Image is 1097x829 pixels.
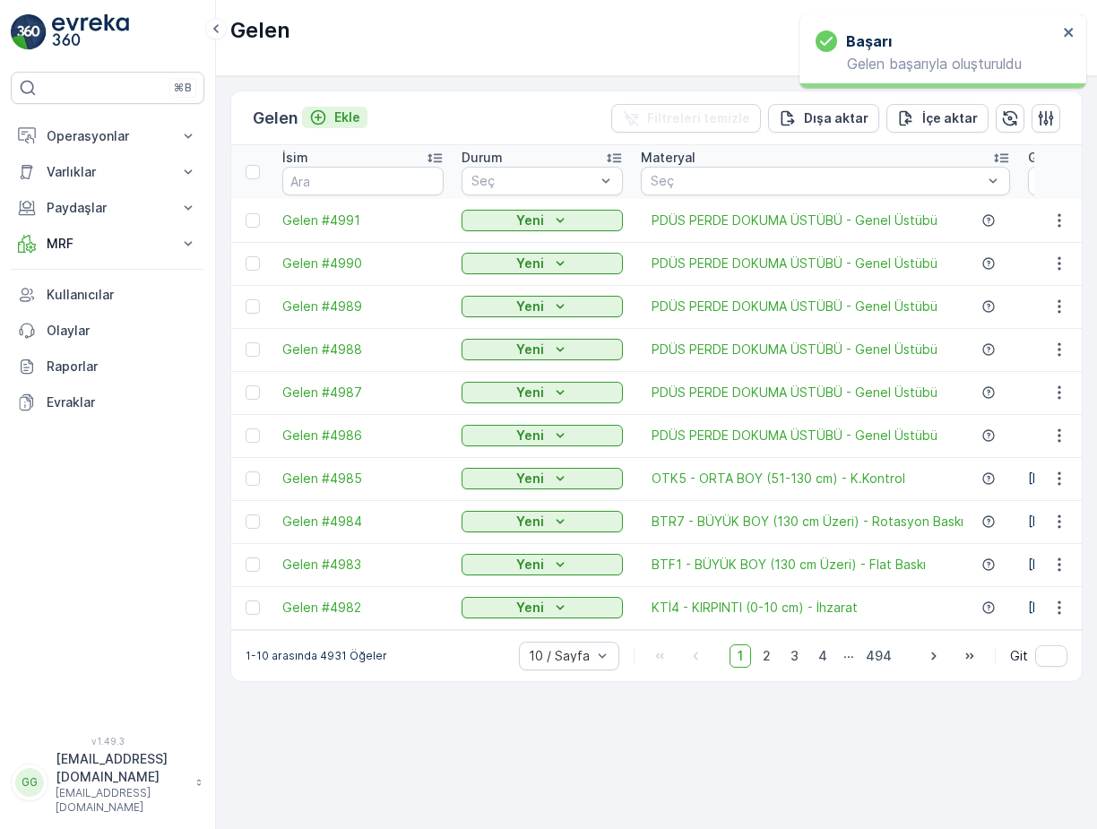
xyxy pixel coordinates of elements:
[47,235,168,253] p: MRF
[246,514,260,529] div: Toggle Row Selected
[52,14,129,50] img: logo_light-DOdMpM7g.png
[11,384,204,420] a: Evraklar
[11,277,204,313] a: Kullanıcılar
[652,298,937,315] a: PDÜS PERDE DOKUMA ÜSTÜBÜ - Genel Üstübü
[11,118,204,154] button: Operasyonlar
[47,199,168,217] p: Paydaşlar
[282,556,444,574] a: Gelen #4983
[516,470,544,488] p: Yeni
[282,167,444,195] input: Ara
[652,599,858,617] span: KTİ4 - KIRPINTI (0-10 cm) - İhzarat
[641,149,695,167] p: Materyal
[302,107,367,128] button: Ekle
[282,341,444,358] a: Gelen #4988
[253,106,298,131] p: Gelen
[652,470,905,488] a: OTK5 - ORTA BOY (51-130 cm) - K.Kontrol
[246,299,260,314] div: Toggle Row Selected
[11,14,47,50] img: logo
[462,425,623,446] button: Yeni
[282,298,444,315] span: Gelen #4989
[516,212,544,229] p: Yeni
[462,382,623,403] button: Yeni
[11,154,204,190] button: Varlıklar
[246,600,260,615] div: Toggle Row Selected
[516,513,544,531] p: Yeni
[282,513,444,531] a: Gelen #4984
[246,342,260,357] div: Toggle Row Selected
[56,750,186,786] p: [EMAIL_ADDRESS][DOMAIN_NAME]
[246,213,260,228] div: Toggle Row Selected
[56,786,186,815] p: [EMAIL_ADDRESS][DOMAIN_NAME]
[922,109,978,127] p: İçe aktar
[516,298,544,315] p: Yeni
[47,163,168,181] p: Varlıklar
[282,427,444,445] a: Gelen #4986
[462,149,503,167] p: Durum
[730,644,751,668] span: 1
[11,750,204,815] button: GG[EMAIL_ADDRESS][DOMAIN_NAME][EMAIL_ADDRESS][DOMAIN_NAME]
[471,172,595,190] p: Seç
[755,644,779,668] span: 2
[246,428,260,443] div: Toggle Row Selected
[462,296,623,317] button: Yeni
[516,556,544,574] p: Yeni
[462,210,623,231] button: Yeni
[804,109,868,127] p: Dışa aktar
[846,30,892,52] h3: başarı
[652,384,937,402] span: PDÜS PERDE DOKUMA ÜSTÜBÜ - Genel Üstübü
[1063,25,1075,42] button: close
[246,649,387,663] p: 1-10 arasında 4931 Öğeler
[647,109,750,127] p: Filtreleri temizle
[516,255,544,272] p: Yeni
[462,511,623,532] button: Yeni
[843,644,854,668] p: ...
[652,427,937,445] span: PDÜS PERDE DOKUMA ÜSTÜBÜ - Genel Üstübü
[282,149,308,167] p: İsim
[282,470,444,488] a: Gelen #4985
[246,471,260,486] div: Toggle Row Selected
[816,56,1058,72] p: Gelen başarıyla oluşturuldu
[47,358,197,376] p: Raporlar
[462,554,623,575] button: Yeni
[886,104,989,133] button: İçe aktar
[174,81,192,95] p: ⌘B
[1010,647,1028,665] span: Git
[282,599,444,617] a: Gelen #4982
[462,253,623,274] button: Yeni
[652,255,937,272] span: PDÜS PERDE DOKUMA ÜSTÜBÜ - Genel Üstübü
[652,513,963,531] a: BTR7 - BÜYÜK BOY (130 cm Üzeri) - Rotasyon Baskı
[47,286,197,304] p: Kullanıcılar
[11,190,204,226] button: Paydaşlar
[516,384,544,402] p: Yeni
[282,384,444,402] a: Gelen #4987
[652,212,937,229] a: PDÜS PERDE DOKUMA ÜSTÜBÜ - Genel Üstübü
[47,393,197,411] p: Evraklar
[611,104,761,133] button: Filtreleri temizle
[516,599,544,617] p: Yeni
[858,644,900,668] span: 494
[230,16,290,45] p: Gelen
[47,322,197,340] p: Olaylar
[11,226,204,262] button: MRF
[11,736,204,747] span: v 1.49.3
[15,768,44,797] div: GG
[651,172,982,190] p: Seç
[652,341,937,358] a: PDÜS PERDE DOKUMA ÜSTÜBÜ - Genel Üstübü
[282,212,444,229] a: Gelen #4991
[768,104,879,133] button: Dışa aktar
[282,255,444,272] a: Gelen #4990
[246,385,260,400] div: Toggle Row Selected
[462,468,623,489] button: Yeni
[47,127,168,145] p: Operasyonlar
[462,339,623,360] button: Yeni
